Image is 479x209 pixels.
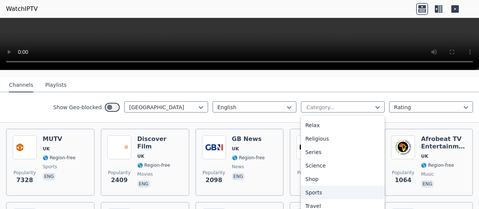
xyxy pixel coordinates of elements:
div: Sports [301,186,385,199]
span: Popularity [13,170,36,176]
img: BBC News [296,135,320,159]
span: UK [43,146,50,152]
label: Show Geo-blocked [53,104,102,111]
span: Popularity [108,170,131,176]
span: 2409 [111,176,128,185]
h6: MUTV [43,135,76,143]
p: eng [232,173,245,180]
span: sports [43,164,57,170]
p: eng [43,173,55,180]
p: eng [137,180,150,188]
span: 1064 [395,176,412,185]
button: Channels [9,78,33,92]
h6: Afrobeat TV Entertainment [421,135,466,150]
span: 🌎 Region-free [421,162,454,168]
div: Religious [301,132,385,145]
img: MUTV [13,135,37,159]
span: 7328 [16,176,33,185]
img: GB News [202,135,226,159]
span: Popularity [392,170,414,176]
a: WatchIPTV [6,4,38,13]
span: Popularity [297,170,320,176]
span: UK [232,146,239,152]
h6: GB News [232,135,265,143]
img: Afrobeat TV Entertainment [391,135,415,159]
span: music [421,171,434,177]
h6: Discover Film [137,135,183,150]
div: Relax [301,119,385,132]
div: Series [301,145,385,159]
span: 🌎 Region-free [43,155,76,161]
span: movies [137,171,153,177]
span: 2098 [205,176,222,185]
p: eng [421,180,434,188]
span: UK [421,153,428,159]
span: Popularity [203,170,225,176]
img: Discover Film [107,135,131,159]
span: 🌎 Region-free [137,162,170,168]
span: 1882 [300,176,317,185]
button: Playlists [45,78,67,92]
span: UK [137,153,144,159]
div: Science [301,159,385,172]
span: news [232,164,244,170]
span: 🌎 Region-free [232,155,265,161]
div: Shop [301,172,385,186]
